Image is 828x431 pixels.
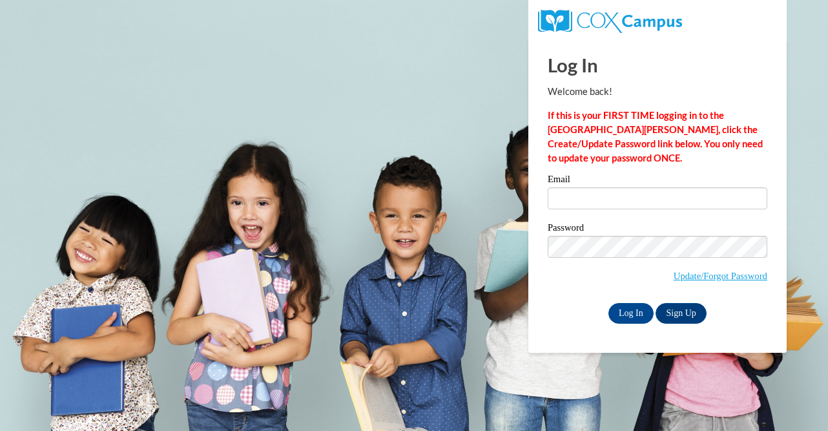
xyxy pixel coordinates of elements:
[538,10,682,33] img: COX Campus
[608,303,654,324] input: Log In
[674,271,767,281] a: Update/Forgot Password
[548,110,763,163] strong: If this is your FIRST TIME logging in to the [GEOGRAPHIC_DATA][PERSON_NAME], click the Create/Upd...
[548,85,767,99] p: Welcome back!
[548,223,767,236] label: Password
[656,303,706,324] a: Sign Up
[538,15,682,26] a: COX Campus
[548,52,767,78] h1: Log In
[548,174,767,187] label: Email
